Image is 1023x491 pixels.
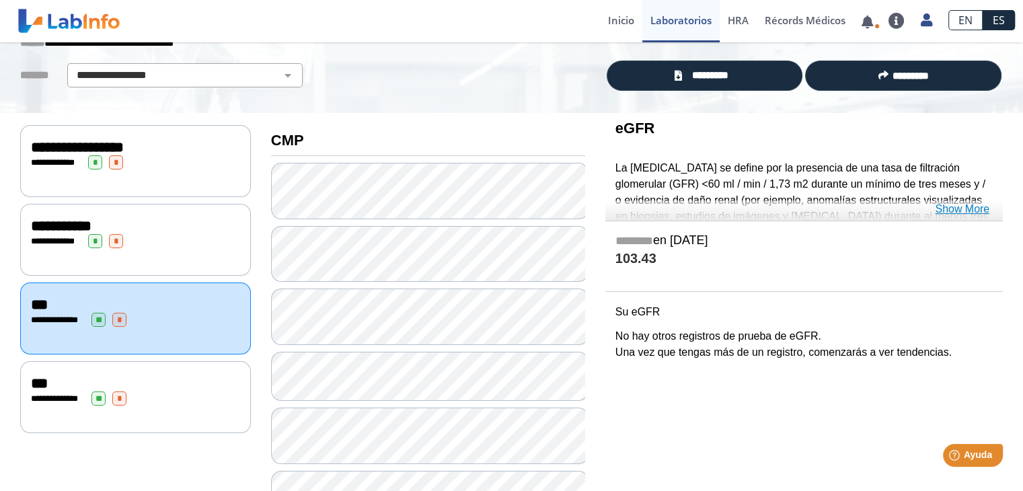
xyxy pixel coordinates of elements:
a: Show More [935,201,989,217]
h5: en [DATE] [615,233,993,249]
a: EN [948,10,983,30]
iframe: Help widget launcher [903,439,1008,476]
b: CMP [271,132,304,149]
p: La [MEDICAL_DATA] se define por la presencia de una tasa de filtración glomerular (GFR) <60 ml / ... [615,160,993,272]
a: ES [983,10,1015,30]
b: eGFR [615,120,655,137]
span: HRA [728,13,749,27]
h4: 103.43 [615,251,993,268]
p: No hay otros registros de prueba de eGFR. Una vez que tengas más de un registro, comenzarás a ver... [615,328,993,361]
p: Su eGFR [615,304,993,320]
